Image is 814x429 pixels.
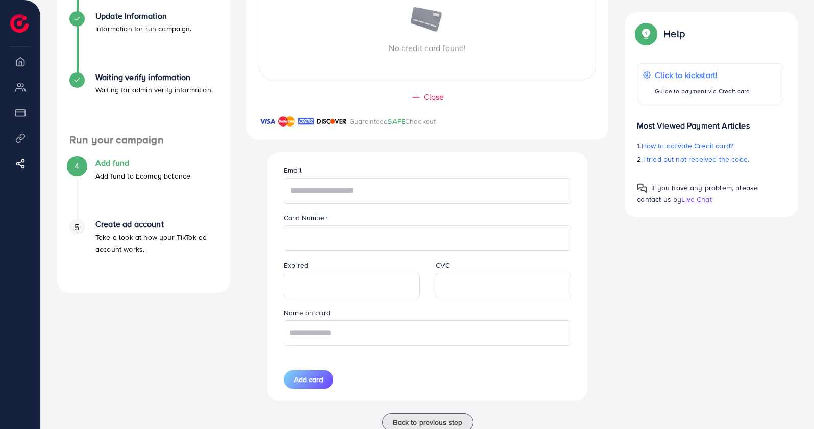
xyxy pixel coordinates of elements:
li: Create ad account [57,219,230,281]
p: Take a look at how your TikTok ad account works. [95,231,218,256]
p: Click to kickstart! [655,69,750,81]
h4: Create ad account [95,219,218,229]
p: Most Viewed Payment Articles [637,111,783,132]
label: Card Number [284,213,328,223]
span: Add card [294,374,323,385]
iframe: Secure card number input frame [289,227,565,249]
button: Add card [284,370,333,389]
p: Add fund to Ecomdy balance [95,170,190,182]
p: 1. [637,140,783,152]
p: Information for run campaign. [95,22,192,35]
img: image [410,7,446,34]
label: Email [284,165,302,175]
span: I tried but not received the code. [643,154,749,164]
span: Back to previous step [393,417,462,427]
h4: Add fund [95,158,190,168]
span: SAFE [388,116,405,127]
h4: Update Information [95,11,192,21]
img: brand [317,115,347,128]
iframe: Secure CVC input frame [441,274,565,297]
span: 5 [75,221,79,233]
img: brand [278,115,295,128]
span: How to activate Credit card? [642,141,733,151]
img: brand [259,115,276,128]
label: Name on card [284,308,330,318]
p: Guide to payment via Credit card [655,85,750,97]
label: Expired [284,260,308,270]
p: Help [663,28,685,40]
li: Update Information [57,11,230,72]
span: Live Chat [681,194,711,205]
iframe: Chat [771,383,806,421]
li: Add fund [57,158,230,219]
img: Popup guide [637,183,647,193]
li: Waiting verify information [57,72,230,134]
p: 2. [637,153,783,165]
img: brand [298,115,314,128]
h4: Run your campaign [57,134,230,146]
p: No credit card found! [259,42,596,54]
span: 4 [75,160,79,172]
img: logo [10,14,29,33]
img: Popup guide [637,24,655,43]
span: If you have any problem, please contact us by [637,183,758,205]
p: Guaranteed Checkout [349,115,436,128]
p: Waiting for admin verify information. [95,84,213,96]
h4: Waiting verify information [95,72,213,82]
iframe: Secure expiration date input frame [289,274,413,297]
span: Close [424,91,445,103]
label: CVC [436,260,450,270]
